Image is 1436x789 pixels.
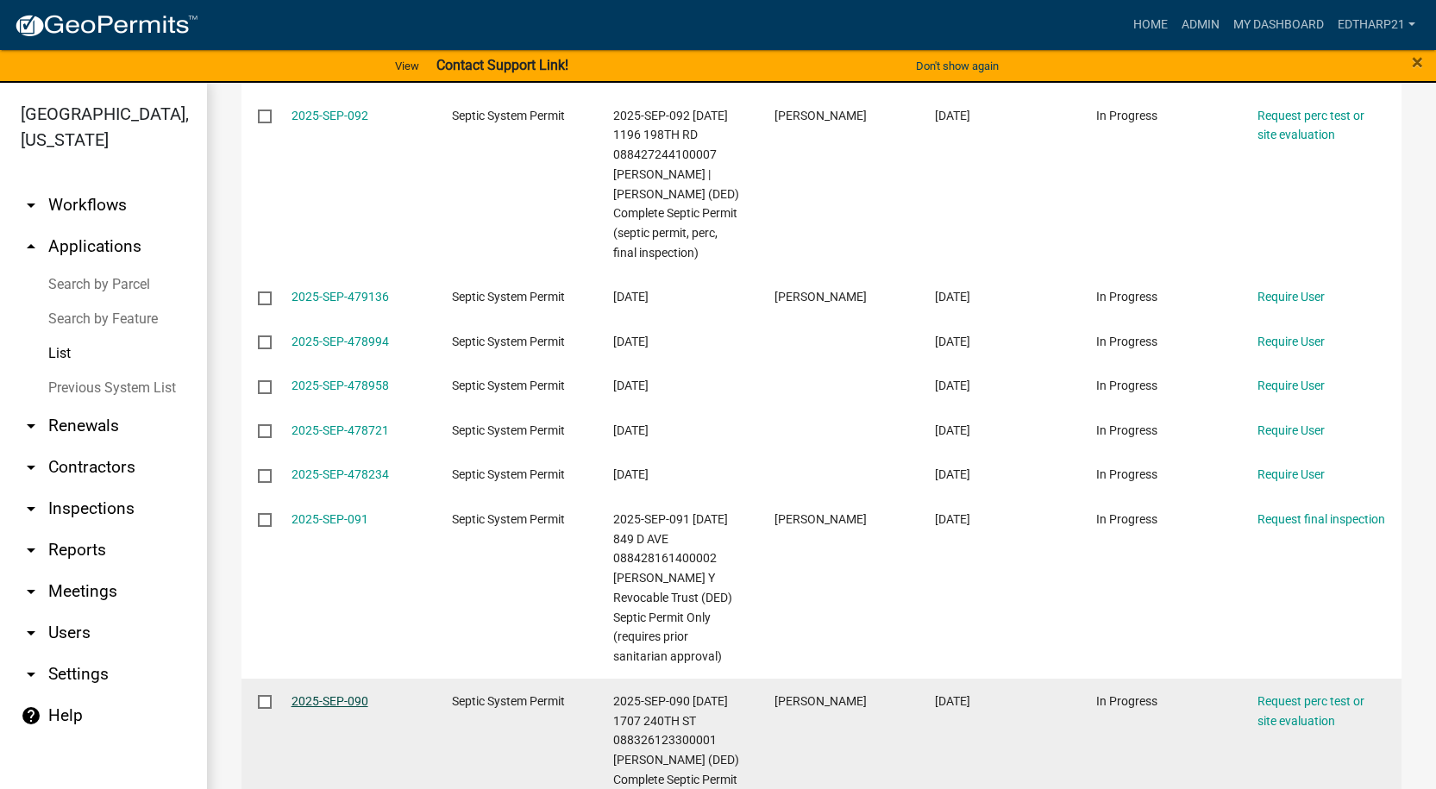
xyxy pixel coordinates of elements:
[21,581,41,602] i: arrow_drop_down
[1096,423,1157,437] span: In Progress
[292,109,368,122] a: 2025-SEP-092
[1096,694,1157,708] span: In Progress
[1257,423,1325,437] a: Require User
[1257,109,1364,142] a: Request perc test or site evaluation
[452,290,565,304] span: Septic System Permit
[935,379,970,392] span: 09/15/2025
[1331,9,1422,41] a: EdTharp21
[1096,335,1157,348] span: In Progress
[388,52,426,80] a: View
[292,290,389,304] a: 2025-SEP-479136
[613,109,739,260] span: 2025-SEP-092 09/16/2025 1196 198TH RD 088427244100007 Lemons, Lisa J | Mc Dowell, Pamela J (DED) ...
[935,290,970,304] span: 09/16/2025
[21,664,41,685] i: arrow_drop_down
[452,423,565,437] span: Septic System Permit
[292,335,389,348] a: 2025-SEP-478994
[292,694,368,708] a: 2025-SEP-090
[613,335,649,348] span: 09/16/2025
[774,109,867,122] span: Douglas Vrba
[935,694,970,708] span: 09/11/2025
[21,498,41,519] i: arrow_drop_down
[1175,9,1226,41] a: Admin
[935,335,970,348] span: 09/16/2025
[21,195,41,216] i: arrow_drop_down
[1096,467,1157,481] span: In Progress
[452,109,565,122] span: Septic System Permit
[1412,52,1423,72] button: Close
[21,705,41,726] i: help
[613,467,649,481] span: 09/15/2025
[452,512,565,526] span: Septic System Permit
[1096,290,1157,304] span: In Progress
[452,379,565,392] span: Septic System Permit
[1226,9,1331,41] a: My Dashboard
[21,236,41,257] i: arrow_drop_up
[1096,379,1157,392] span: In Progress
[613,290,649,304] span: 09/16/2025
[292,423,389,437] a: 2025-SEP-478721
[452,467,565,481] span: Septic System Permit
[452,335,565,348] span: Septic System Permit
[935,512,970,526] span: 09/12/2025
[436,57,568,73] strong: Contact Support Link!
[935,109,970,122] span: 09/16/2025
[613,423,649,437] span: 09/15/2025
[1096,512,1157,526] span: In Progress
[1126,9,1175,41] a: Home
[935,423,970,437] span: 09/15/2025
[774,512,867,526] span: Erich Hodges
[935,467,970,481] span: 09/15/2025
[292,512,368,526] a: 2025-SEP-091
[452,694,565,708] span: Septic System Permit
[1257,694,1364,728] a: Request perc test or site evaluation
[774,694,867,708] span: Bruce Uthe
[1096,109,1157,122] span: In Progress
[1257,467,1325,481] a: Require User
[21,623,41,643] i: arrow_drop_down
[21,540,41,560] i: arrow_drop_down
[909,52,1006,80] button: Don't show again
[21,416,41,436] i: arrow_drop_down
[21,457,41,478] i: arrow_drop_down
[1257,290,1325,304] a: Require User
[613,379,649,392] span: 09/16/2025
[292,379,389,392] a: 2025-SEP-478958
[1257,512,1385,526] a: Request final inspection
[1257,335,1325,348] a: Require User
[774,290,867,304] span: Michael J. Salati, Sr.
[1257,379,1325,392] a: Require User
[292,467,389,481] a: 2025-SEP-478234
[1412,50,1423,74] span: ×
[613,512,732,663] span: 2025-SEP-091 09/12/2025 849 D AVE 088428161400002 Tinner, Margot Y Revocable Trust (DED) Septic P...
